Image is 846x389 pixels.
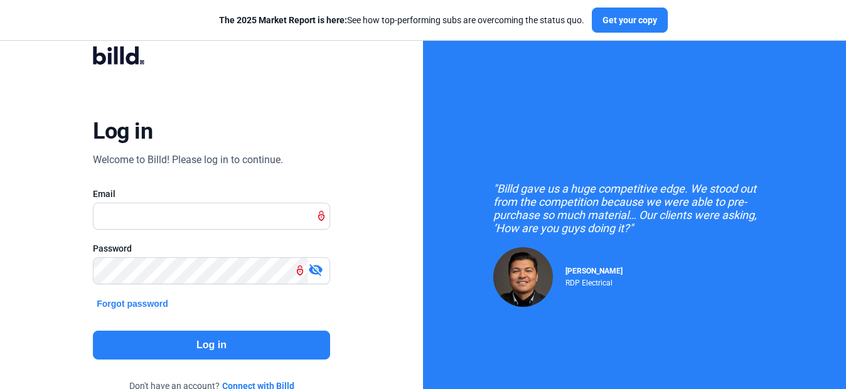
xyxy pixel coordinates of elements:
div: Welcome to Billd! Please log in to continue. [93,152,283,168]
mat-icon: visibility_off [308,262,323,277]
div: Email [93,188,329,200]
div: See how top-performing subs are overcoming the status quo. [219,14,584,26]
button: Get your copy [592,8,668,33]
div: Log in [93,117,153,145]
div: Password [93,242,329,255]
div: "Billd gave us a huge competitive edge. We stood out from the competition because we were able to... [493,182,776,235]
span: [PERSON_NAME] [565,267,623,275]
span: The 2025 Market Report is here: [219,15,347,25]
img: Raul Pacheco [493,247,553,307]
button: Forgot password [93,297,172,311]
button: Log in [93,331,329,360]
div: RDP Electrical [565,275,623,287]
